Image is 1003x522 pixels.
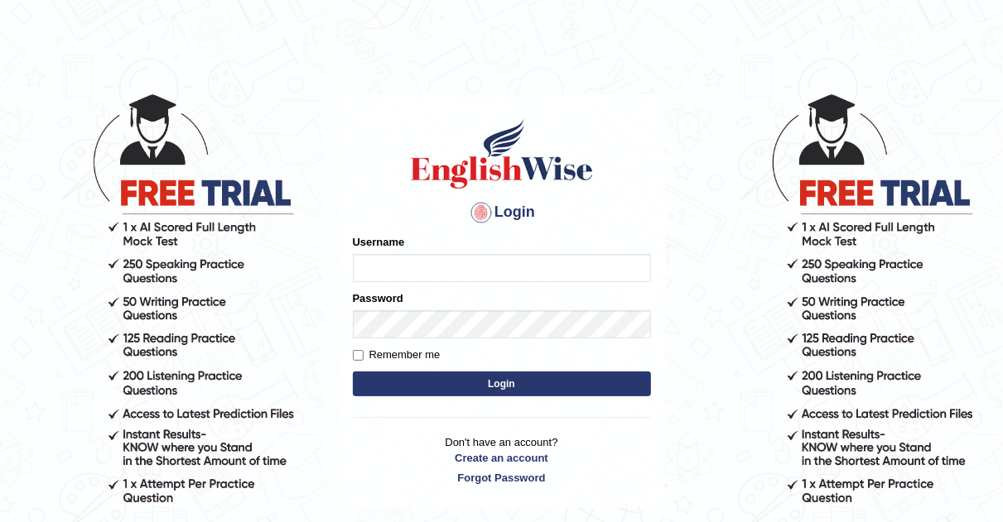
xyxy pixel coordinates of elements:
[407,117,596,191] img: Logo of English Wise sign in for intelligent practice with AI
[353,371,651,396] button: Login
[353,350,364,361] input: Remember me
[353,450,651,466] a: Create an account
[353,199,651,226] h4: Login
[353,347,441,363] label: Remember me
[353,470,651,486] a: Forgot Password
[353,290,403,306] label: Password
[353,234,405,250] label: Username
[353,434,651,486] p: Don't have an account?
